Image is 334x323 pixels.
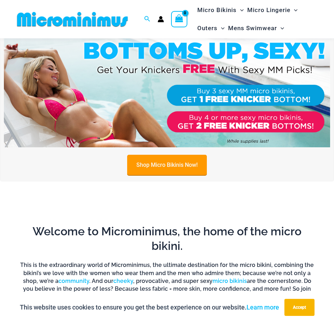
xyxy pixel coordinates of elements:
button: Accept [284,299,315,316]
span: Micro Lingerie [247,1,290,19]
span: Mens Swimwear [228,19,277,37]
span: Micro Bikinis [197,1,237,19]
a: Learn more [247,303,279,311]
span: Menu Toggle [217,19,225,37]
span: Menu Toggle [237,1,244,19]
h2: Welcome to Microminimus, the home of the micro bikini. [19,224,315,253]
a: OutersMenu ToggleMenu Toggle [196,19,226,37]
a: Account icon link [158,16,164,22]
p: This website uses cookies to ensure you get the best experience on our website. [20,302,279,313]
span: Menu Toggle [277,19,284,37]
a: Search icon link [144,15,151,24]
span: Menu Toggle [290,1,298,19]
a: Micro LingerieMenu ToggleMenu Toggle [245,1,299,19]
a: Shop Micro Bikinis Now! [127,155,207,175]
h6: This is the extraordinary world of Microminimus, the ultimate destination for the micro bikini, c... [19,261,315,301]
a: cheeky [113,278,133,284]
a: View Shopping Cart, empty [171,11,187,27]
a: micro bikinis [213,278,247,284]
img: Buy 3 or 4 Bikinis Get Free Knicker Promo [4,36,330,147]
a: Mens SwimwearMenu ToggleMenu Toggle [226,19,286,37]
a: community [58,278,89,284]
a: Micro BikinisMenu ToggleMenu Toggle [196,1,245,19]
span: Outers [197,19,217,37]
img: MM SHOP LOGO FLAT [14,11,131,27]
